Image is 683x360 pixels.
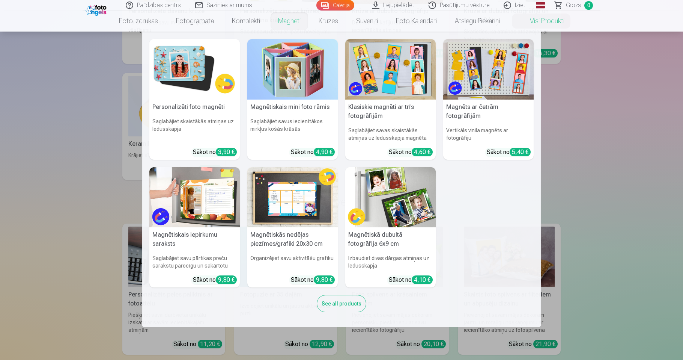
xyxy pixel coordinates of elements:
[310,11,347,32] a: Krūzes
[247,100,338,115] h5: Magnētiskais mini foto rāmis
[149,39,240,100] img: Personalizēti foto magnēti
[247,115,338,145] h6: Saglabājiet savus iecienītākos mirkļus košās krāsās
[443,39,534,160] a: Magnēts ar četrām fotogrāfijāmMagnēts ar četrām fotogrāfijāmVertikāls vinila magnēts ar fotogrāfi...
[446,11,509,32] a: Atslēgu piekariņi
[345,167,436,288] a: Magnētiskā dubultā fotogrāfija 6x9 cmMagnētiskā dubultā fotogrāfija 6x9 cmIzbaudiet divas dārgas ...
[345,251,436,272] h6: Izbaudiet divas dārgas atmiņas uz ledusskapja
[247,167,338,288] a: Magnētiskās nedēļas piezīmes/grafiki 20x30 cmMagnētiskās nedēļas piezīmes/grafiki 20x30 cmOrganiz...
[269,11,310,32] a: Magnēti
[167,11,223,32] a: Fotogrāmata
[345,39,436,100] img: Klasiskie magnēti ar trīs fotogrāfijām
[317,299,366,307] a: See all products
[509,11,573,32] a: Visi produkti
[345,167,436,228] img: Magnētiskā dubultā fotogrāfija 6x9 cm
[291,148,335,157] div: Sākot no
[412,275,433,284] div: 4,10 €
[345,227,436,251] h5: Magnētiskā dubultā fotogrāfija 6x9 cm
[149,39,240,160] a: Personalizēti foto magnētiPersonalizēti foto magnētiSaglabājiet skaistākās atmiņas uz ledusskapja...
[216,275,237,284] div: 9,80 €
[345,124,436,145] h6: Saglabājiet savas skaistākās atmiņas uz ledusskapja magnēta
[443,124,534,145] h6: Vertikāls vinila magnēts ar fotogrāfiju
[389,148,433,157] div: Sākot no
[314,275,335,284] div: 9,80 €
[247,39,338,160] a: Magnētiskais mini foto rāmisMagnētiskais mini foto rāmisSaglabājiet savus iecienītākos mirkļus ko...
[345,100,436,124] h5: Klasiskie magnēti ar trīs fotogrāfijām
[247,39,338,100] img: Magnētiskais mini foto rāmis
[149,251,240,272] h6: Saglabājiet savu pārtikas preču sarakstu parocīgu un sakārtotu
[345,39,436,160] a: Klasiskie magnēti ar trīs fotogrāfijāmKlasiskie magnēti ar trīs fotogrāfijāmSaglabājiet savas ska...
[86,3,108,16] img: /fa1
[149,167,240,288] a: Magnētiskais iepirkumu sarakstsMagnētiskais iepirkumu sarakstsSaglabājiet savu pārtikas preču sar...
[389,275,433,284] div: Sākot no
[247,227,338,251] h5: Magnētiskās nedēļas piezīmes/grafiki 20x30 cm
[412,148,433,156] div: 4,60 €
[443,39,534,100] img: Magnēts ar četrām fotogrāfijām
[149,115,240,145] h6: Saglabājiet skaistākās atmiņas uz ledusskapja
[193,275,237,284] div: Sākot no
[193,148,237,157] div: Sākot no
[317,295,366,312] div: See all products
[149,227,240,251] h5: Magnētiskais iepirkumu saraksts
[566,1,581,10] span: Grozs
[216,148,237,156] div: 3,90 €
[247,251,338,272] h6: Organizējiet savu aktivitāšu grafiku
[110,11,167,32] a: Foto izdrukas
[223,11,269,32] a: Komplekti
[387,11,446,32] a: Foto kalendāri
[510,148,531,156] div: 5,40 €
[443,100,534,124] h5: Magnēts ar četrām fotogrāfijām
[291,275,335,284] div: Sākot no
[347,11,387,32] a: Suvenīri
[487,148,531,157] div: Sākot no
[149,167,240,228] img: Magnētiskais iepirkumu saraksts
[247,167,338,228] img: Magnētiskās nedēļas piezīmes/grafiki 20x30 cm
[584,1,593,10] span: 0
[314,148,335,156] div: 4,90 €
[149,100,240,115] h5: Personalizēti foto magnēti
